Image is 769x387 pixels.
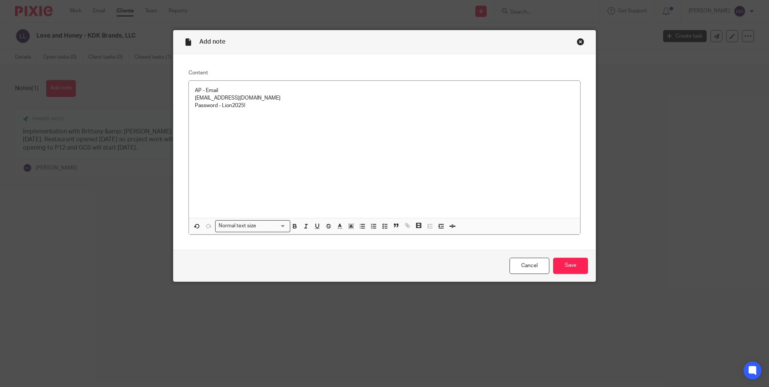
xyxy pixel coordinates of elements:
[215,220,290,232] div: Search for option
[510,258,549,274] a: Cancel
[195,87,574,94] p: AP - Email
[217,222,258,230] span: Normal text size
[577,38,584,45] div: Close this dialog window
[259,222,286,230] input: Search for option
[195,94,574,102] p: [EMAIL_ADDRESS][DOMAIN_NAME]
[199,39,225,45] span: Add note
[188,69,581,77] label: Content
[195,102,574,109] p: Password - Lion2025!
[553,258,588,274] input: Save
